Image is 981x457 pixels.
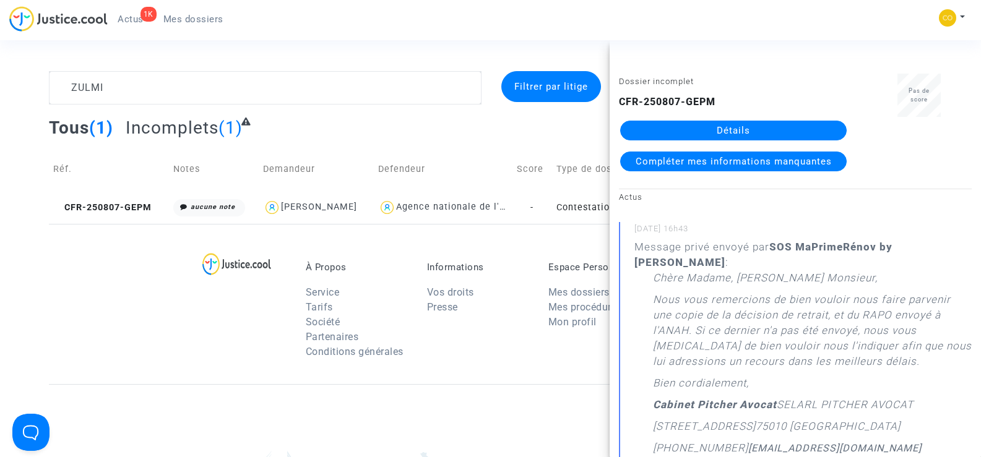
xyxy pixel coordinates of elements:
span: - [530,202,534,213]
td: Réf. [49,147,169,191]
strong: Cabinet Pitcher Avocat [653,398,777,411]
a: Service [306,286,340,298]
a: 1KActus [108,10,153,28]
img: jc-logo.svg [9,6,108,32]
b: SOS MaPrimeRénov by [PERSON_NAME] [634,241,892,268]
a: Mes procédures [548,301,622,313]
a: Presse [427,301,458,313]
iframe: Help Scout Beacon - Open [12,414,50,451]
span: Pas de score [909,87,930,103]
span: Tous [49,117,89,138]
p: Bien cordialement, [653,375,749,397]
img: icon-user.svg [378,199,396,216]
span: Mes dossiers [163,14,223,25]
small: Dossier incomplet [619,77,694,86]
p: 75010 [GEOGRAPHIC_DATA] [756,419,901,440]
p: Espace Personnel [548,262,651,273]
span: Compléter mes informations manquantes [636,156,832,167]
span: (1) [218,117,243,138]
i: aucune note [191,203,235,211]
a: Détails [620,121,847,140]
td: Type de dossier [552,147,691,191]
a: Mon profil [548,316,597,328]
div: Agence nationale de l'habitat [396,202,532,212]
td: Notes [169,147,259,191]
td: Score [512,147,552,191]
p: Nous vous remercions de bien vouloir nous faire parvenir une copie de la décision de retrait, et ... [653,292,972,375]
a: Vos droits [427,286,474,298]
a: Tarifs [306,301,333,313]
div: 1K [140,7,157,22]
span: (1) [89,117,113,138]
img: 84a266a8493598cb3cce1313e02c3431 [939,9,956,27]
p: Informations [427,262,530,273]
small: Actus [619,192,642,202]
span: CFR-250807-GEPM [53,202,152,213]
b: CFR-250807-GEPM [619,96,715,108]
td: Demandeur [259,147,374,191]
img: logo-lg.svg [202,253,271,275]
p: À Propos [306,262,408,273]
td: Contestation du retrait de [PERSON_NAME] par l'ANAH (mandataire) [552,191,691,224]
a: Mes dossiers [548,286,610,298]
a: Partenaires [306,331,359,343]
img: icon-user.svg [263,199,281,216]
p: [STREET_ADDRESS] [653,419,756,440]
p: SELARL PITCHER AVOCAT [777,397,914,419]
td: Defendeur [374,147,512,191]
a: Société [306,316,340,328]
p: Chère Madame, [PERSON_NAME] Monsieur, [653,270,878,292]
small: [DATE] 16h43 [634,223,972,239]
span: Incomplets [126,117,218,138]
div: [PERSON_NAME] [281,202,357,212]
a: Conditions générales [306,346,404,357]
span: Filtrer par litige [514,81,588,92]
a: [EMAIL_ADDRESS][DOMAIN_NAME] [748,442,922,454]
a: Mes dossiers [153,10,233,28]
span: Actus [118,14,144,25]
